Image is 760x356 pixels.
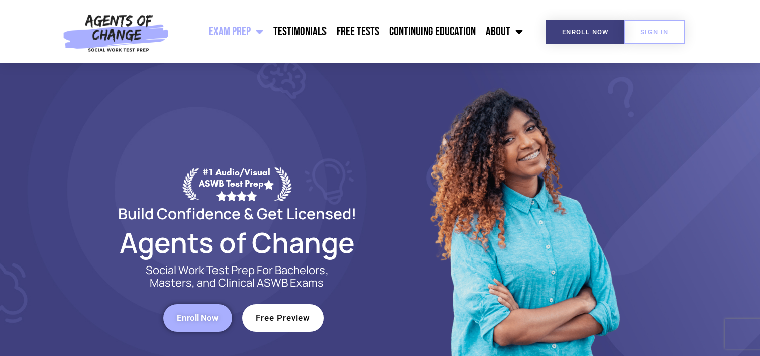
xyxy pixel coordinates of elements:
a: Enroll Now [546,20,625,44]
h2: Agents of Change [94,231,380,254]
span: Enroll Now [562,29,609,35]
a: Free Tests [332,19,384,44]
nav: Menu [174,19,528,44]
a: About [481,19,528,44]
div: #1 Audio/Visual ASWB Test Prep [199,167,274,201]
p: Social Work Test Prep For Bachelors, Masters, and Clinical ASWB Exams [134,264,340,289]
h2: Build Confidence & Get Licensed! [94,206,380,221]
a: Exam Prep [204,19,268,44]
a: Enroll Now [163,304,232,332]
a: Free Preview [242,304,324,332]
a: SIGN IN [624,20,685,44]
span: Enroll Now [177,314,219,322]
span: Free Preview [256,314,310,322]
span: SIGN IN [640,29,669,35]
a: Continuing Education [384,19,481,44]
a: Testimonials [268,19,332,44]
